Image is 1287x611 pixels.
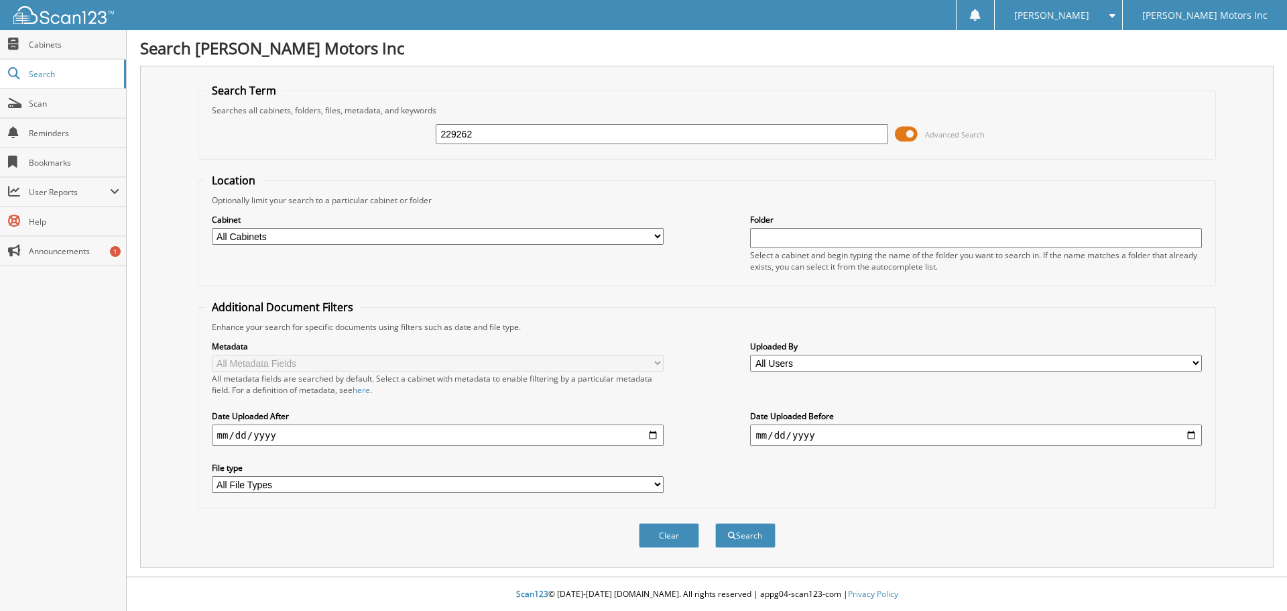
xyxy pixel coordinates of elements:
label: Date Uploaded After [212,410,664,422]
button: Search [715,523,776,548]
div: Optionally limit your search to a particular cabinet or folder [205,195,1209,206]
span: Bookmarks [29,157,119,168]
legend: Search Term [205,83,283,98]
label: File type [212,462,664,474]
span: Scan123 [516,588,548,600]
div: 1 [110,246,121,257]
span: Search [29,68,117,80]
iframe: Chat Widget [1220,547,1287,611]
a: Privacy Policy [848,588,898,600]
span: Help [29,216,119,227]
label: Cabinet [212,214,664,225]
span: [PERSON_NAME] [1014,11,1089,19]
img: scan123-logo-white.svg [13,6,114,24]
div: All metadata fields are searched by default. Select a cabinet with metadata to enable filtering b... [212,373,664,396]
legend: Additional Document Filters [205,300,360,315]
h1: Search [PERSON_NAME] Motors Inc [140,37,1274,59]
span: [PERSON_NAME] Motors Inc [1142,11,1268,19]
div: © [DATE]-[DATE] [DOMAIN_NAME]. All rights reserved | appg04-scan123-com | [127,578,1287,611]
span: Scan [29,98,119,109]
a: here [353,384,370,396]
input: start [212,425,664,446]
legend: Location [205,173,262,188]
span: Advanced Search [925,129,985,140]
span: Reminders [29,127,119,139]
div: Select a cabinet and begin typing the name of the folder you want to search in. If the name match... [750,249,1202,272]
label: Uploaded By [750,341,1202,352]
div: Searches all cabinets, folders, files, metadata, and keywords [205,105,1209,116]
label: Folder [750,214,1202,225]
label: Date Uploaded Before [750,410,1202,422]
label: Metadata [212,341,664,352]
span: Cabinets [29,39,119,50]
span: Announcements [29,245,119,257]
div: Enhance your search for specific documents using filters such as date and file type. [205,321,1209,333]
span: User Reports [29,186,110,198]
input: end [750,425,1202,446]
button: Clear [639,523,699,548]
